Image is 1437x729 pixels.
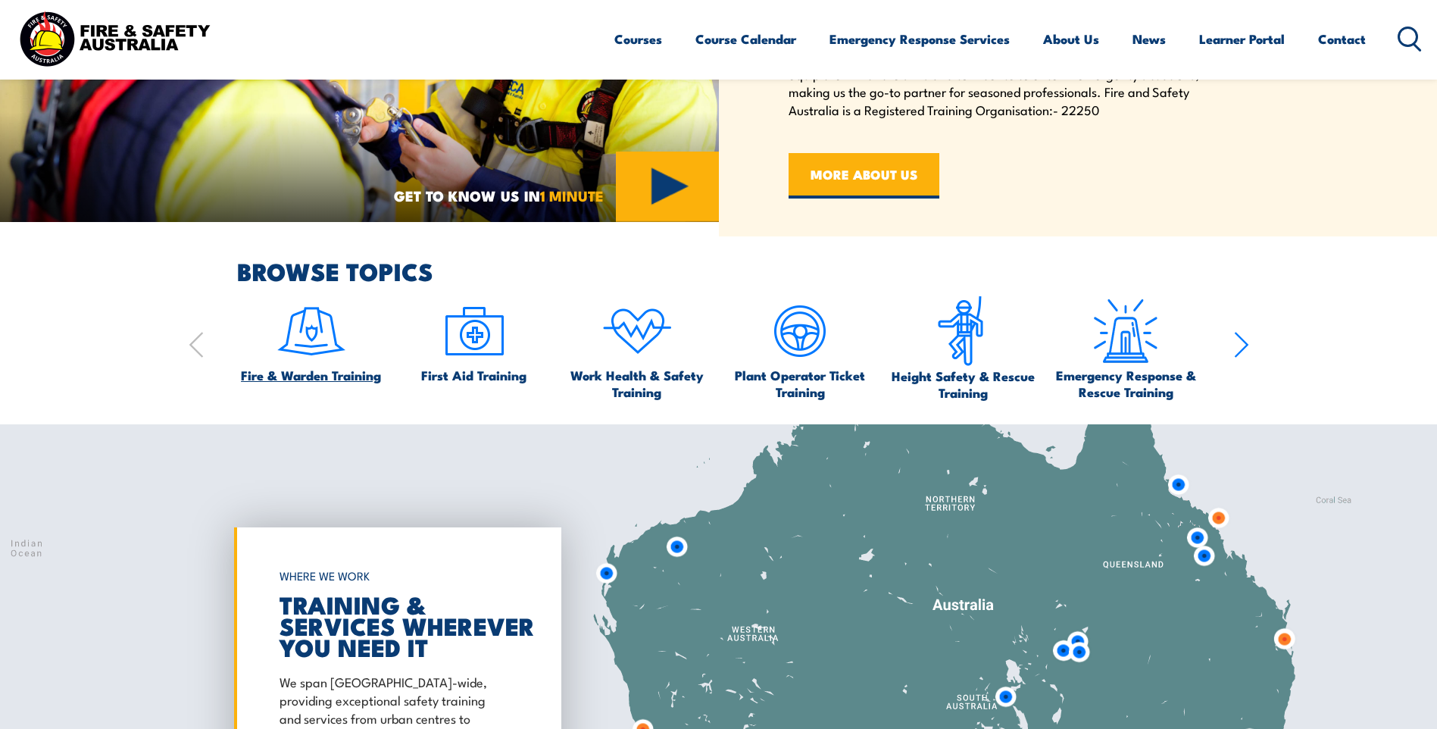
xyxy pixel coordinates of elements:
[789,153,939,199] a: MORE ABOUT US
[889,296,1037,401] a: Height Safety & Rescue Training
[1043,19,1099,59] a: About Us
[276,296,347,367] img: icon-1
[421,296,526,383] a: First Aid Training
[280,593,508,657] h2: TRAINING & SERVICES WHEREVER YOU NEED IT
[439,296,510,367] img: icon-2
[1199,19,1285,59] a: Learner Portal
[394,189,604,202] span: GET TO KNOW US IN
[726,296,874,400] a: Plant Operator Ticket Training
[1090,296,1161,367] img: Emergency Response Icon
[1318,19,1366,59] a: Contact
[540,184,604,206] strong: 1 MINUTE
[927,296,998,368] img: icon-6
[889,368,1037,401] span: Height Safety & Rescue Training
[1051,367,1200,400] span: Emergency Response & Rescue Training
[764,296,836,367] img: icon-5
[421,367,526,383] span: First Aid Training
[726,367,874,400] span: Plant Operator Ticket Training
[280,562,508,590] h6: WHERE WE WORK
[563,367,711,400] span: Work Health & Safety Training
[1132,19,1166,59] a: News
[601,296,673,367] img: icon-4
[695,19,796,59] a: Course Calendar
[241,296,381,383] a: Fire & Warden Training
[829,19,1010,59] a: Emergency Response Services
[241,367,381,383] span: Fire & Warden Training
[237,260,1249,281] h2: BROWSE TOPICS
[563,296,711,400] a: Work Health & Safety Training
[614,19,662,59] a: Courses
[1051,296,1200,400] a: Emergency Response & Rescue Training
